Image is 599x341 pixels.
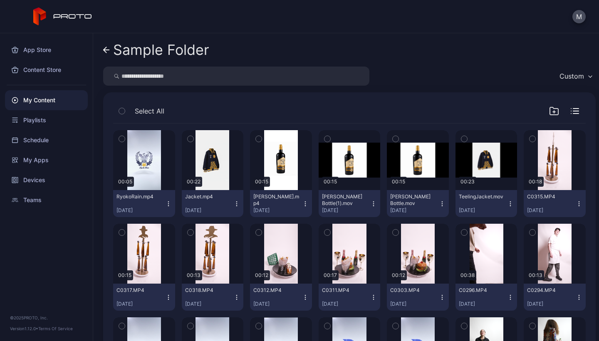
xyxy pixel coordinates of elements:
[5,40,88,60] a: App Store
[10,326,38,331] span: Version 1.12.0 •
[387,190,449,217] button: [PERSON_NAME] Bottle.mov[DATE]
[459,207,507,214] div: [DATE]
[5,190,88,210] a: Teams
[116,301,165,307] div: [DATE]
[524,284,586,311] button: C0294.MP4[DATE]
[322,301,371,307] div: [DATE]
[250,284,312,311] button: C0312.MP4[DATE]
[185,287,231,294] div: C0318.MP4
[113,190,175,217] button: RyokoRain.mp4[DATE]
[5,110,88,130] a: Playlists
[135,106,164,116] span: Select All
[555,67,596,86] button: Custom
[527,193,573,200] div: C0315.MP4
[38,326,73,331] a: Terms Of Service
[455,284,517,311] button: C0296.MP4[DATE]
[390,207,439,214] div: [DATE]
[113,284,175,311] button: C0317.MP4[DATE]
[322,193,368,207] div: Teeling Bottle(1).mov
[322,287,368,294] div: C0311.MP4
[387,284,449,311] button: C0303.MP4[DATE]
[5,150,88,170] a: My Apps
[182,284,244,311] button: C0318.MP4[DATE]
[319,190,381,217] button: [PERSON_NAME] Bottle(1).mov[DATE]
[5,130,88,150] a: Schedule
[459,301,507,307] div: [DATE]
[5,90,88,110] a: My Content
[455,190,517,217] button: TeelingJacket.mov[DATE]
[253,193,299,207] div: Teeling.mp4
[459,287,505,294] div: C0296.MP4
[390,287,436,294] div: C0303.MP4
[253,207,302,214] div: [DATE]
[319,284,381,311] button: C0311.MP4[DATE]
[116,287,162,294] div: C0317.MP4
[253,287,299,294] div: C0312.MP4
[253,301,302,307] div: [DATE]
[10,314,83,321] div: © 2025 PROTO, Inc.
[116,193,162,200] div: RyokoRain.mp4
[185,193,231,200] div: Jacket.mp4
[182,190,244,217] button: Jacket.mp4[DATE]
[185,301,234,307] div: [DATE]
[527,207,576,214] div: [DATE]
[185,207,234,214] div: [DATE]
[322,207,371,214] div: [DATE]
[527,287,573,294] div: C0294.MP4
[572,10,586,23] button: M
[5,170,88,190] a: Devices
[113,42,209,58] div: Sample Folder
[103,40,209,60] a: Sample Folder
[390,301,439,307] div: [DATE]
[559,72,584,80] div: Custom
[459,193,505,200] div: TeelingJacket.mov
[524,190,586,217] button: C0315.MP4[DATE]
[390,193,436,207] div: Teeling Bottle.mov
[5,60,88,80] a: Content Store
[250,190,312,217] button: [PERSON_NAME].mp4[DATE]
[116,207,165,214] div: [DATE]
[527,301,576,307] div: [DATE]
